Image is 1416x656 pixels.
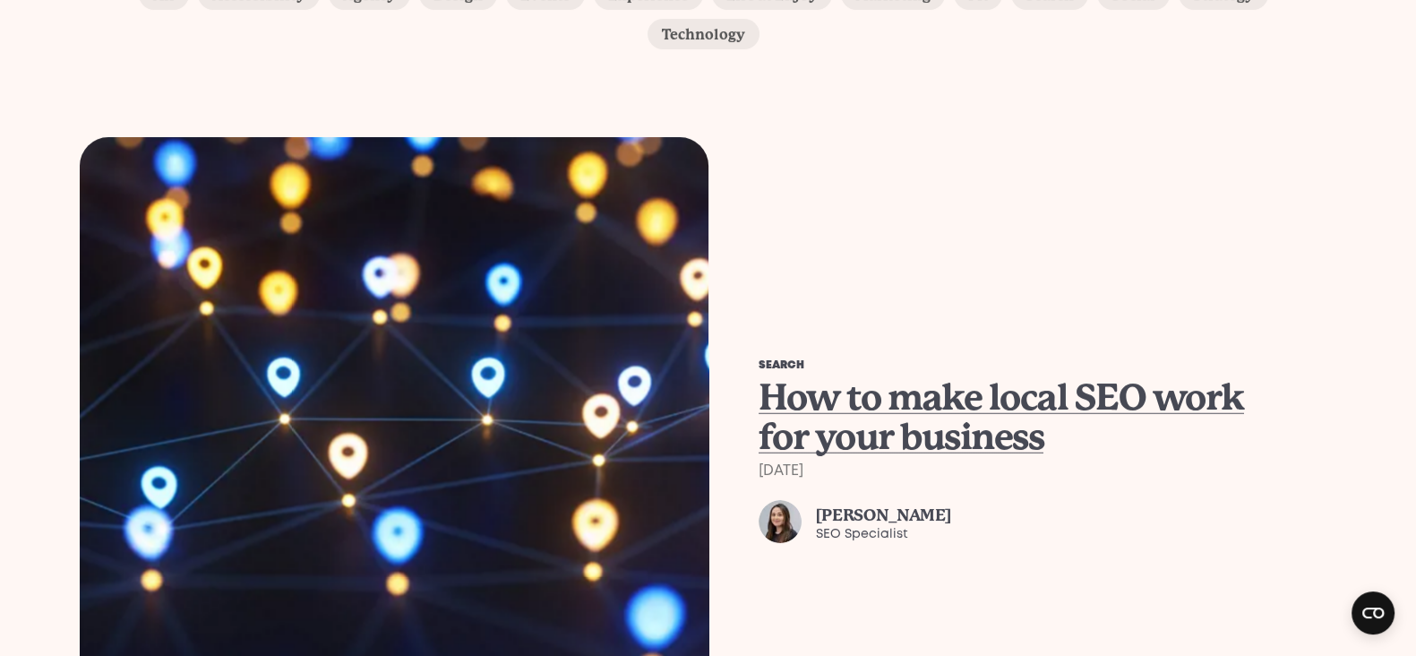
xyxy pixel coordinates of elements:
[816,525,951,543] div: SEO Specialist
[1352,591,1395,634] button: Open CMP widget
[759,360,1287,371] div: Search
[648,19,759,49] label: Technology
[759,500,802,543] img: Laura Fletcher
[759,464,1287,479] div: [DATE]
[816,505,951,525] div: [PERSON_NAME]
[759,376,1244,458] span: How to make local SEO work for your business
